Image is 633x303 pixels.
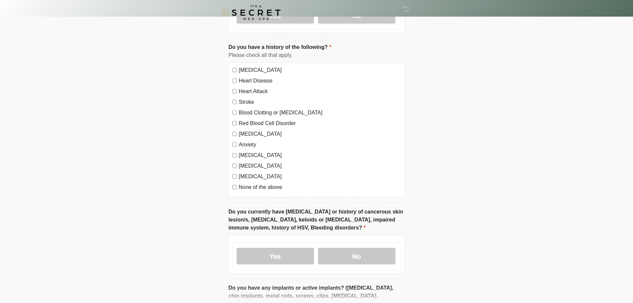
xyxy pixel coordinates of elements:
[239,183,401,191] label: None of the above
[239,162,401,170] label: [MEDICAL_DATA]
[232,89,237,93] input: Heart Attack
[232,164,237,168] input: [MEDICAL_DATA]
[232,185,237,189] input: None of the above
[232,78,237,83] input: Heart Disease
[318,248,395,264] label: No
[239,109,401,117] label: Blood Clotting or [MEDICAL_DATA]
[229,208,405,232] label: Do you currently have [MEDICAL_DATA] or history of cancerous skin lesion/s, [MEDICAL_DATA], keloi...
[232,174,237,179] input: [MEDICAL_DATA]
[239,77,401,85] label: Heart Disease
[222,5,280,20] img: It's A Secret Med Spa Logo
[232,121,237,125] input: Red Blood Cell Disorder
[229,43,331,51] label: Do you have a history of the following?
[232,142,237,147] input: Anxiety
[232,110,237,115] input: Blood Clotting or [MEDICAL_DATA]
[239,130,401,138] label: [MEDICAL_DATA]
[229,51,405,59] div: Please check all that apply.
[239,119,401,127] label: Red Blood Cell Disorder
[237,248,314,264] label: Yes
[239,151,401,159] label: [MEDICAL_DATA]
[239,141,401,149] label: Anxiety
[239,87,401,95] label: Heart Attack
[239,66,401,74] label: [MEDICAL_DATA]
[239,173,401,181] label: [MEDICAL_DATA]
[239,98,401,106] label: Stroke
[232,153,237,157] input: [MEDICAL_DATA]
[232,132,237,136] input: [MEDICAL_DATA]
[232,68,237,72] input: [MEDICAL_DATA]
[232,100,237,104] input: Stroke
